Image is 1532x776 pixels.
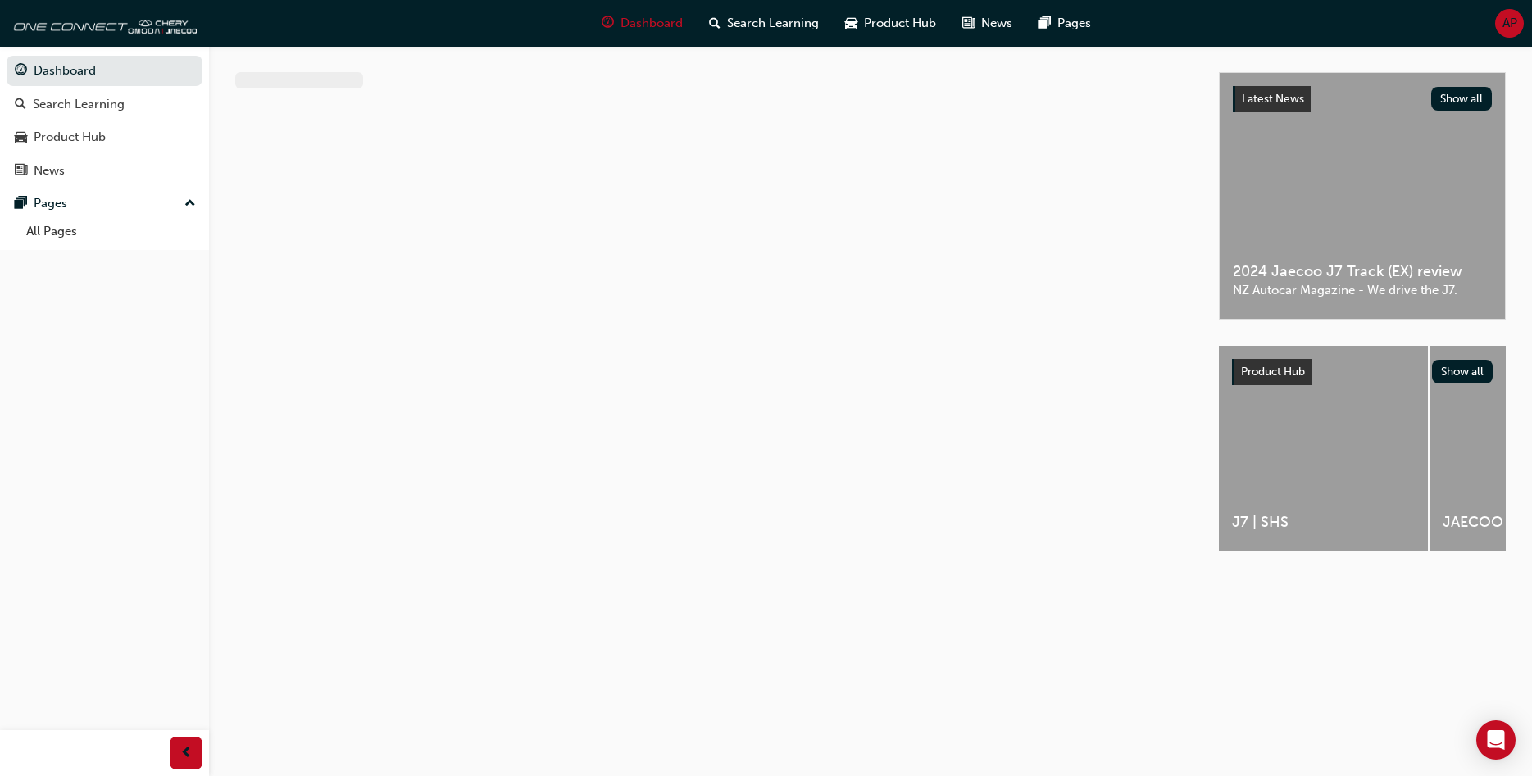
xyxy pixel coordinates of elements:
[34,128,106,147] div: Product Hub
[981,14,1012,33] span: News
[1219,346,1428,551] a: J7 | SHS
[180,743,193,764] span: prev-icon
[1431,87,1493,111] button: Show all
[1039,13,1051,34] span: pages-icon
[727,14,819,33] span: Search Learning
[1233,281,1492,300] span: NZ Autocar Magazine - We drive the J7.
[1476,720,1516,760] div: Open Intercom Messenger
[184,193,196,215] span: up-icon
[1232,359,1493,385] a: Product HubShow all
[962,13,975,34] span: news-icon
[15,98,26,112] span: search-icon
[7,188,202,219] button: Pages
[832,7,949,40] a: car-iconProduct Hub
[1432,360,1493,383] button: Show all
[33,95,125,114] div: Search Learning
[15,197,27,211] span: pages-icon
[1233,86,1492,112] a: Latest NewsShow all
[602,13,614,34] span: guage-icon
[1233,262,1492,281] span: 2024 Jaecoo J7 Track (EX) review
[34,194,67,213] div: Pages
[7,122,202,152] a: Product Hub
[621,14,683,33] span: Dashboard
[1242,92,1304,106] span: Latest News
[7,156,202,186] a: News
[15,64,27,79] span: guage-icon
[8,7,197,39] img: oneconnect
[7,89,202,120] a: Search Learning
[7,56,202,86] a: Dashboard
[20,219,202,244] a: All Pages
[949,7,1025,40] a: news-iconNews
[1495,9,1524,38] button: AP
[15,164,27,179] span: news-icon
[1025,7,1104,40] a: pages-iconPages
[1219,72,1506,320] a: Latest NewsShow all2024 Jaecoo J7 Track (EX) reviewNZ Autocar Magazine - We drive the J7.
[845,13,857,34] span: car-icon
[15,130,27,145] span: car-icon
[7,52,202,188] button: DashboardSearch LearningProduct HubNews
[696,7,832,40] a: search-iconSearch Learning
[589,7,696,40] a: guage-iconDashboard
[709,13,721,34] span: search-icon
[1502,14,1517,33] span: AP
[1241,365,1305,379] span: Product Hub
[1057,14,1091,33] span: Pages
[864,14,936,33] span: Product Hub
[1232,513,1415,532] span: J7 | SHS
[34,161,65,180] div: News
